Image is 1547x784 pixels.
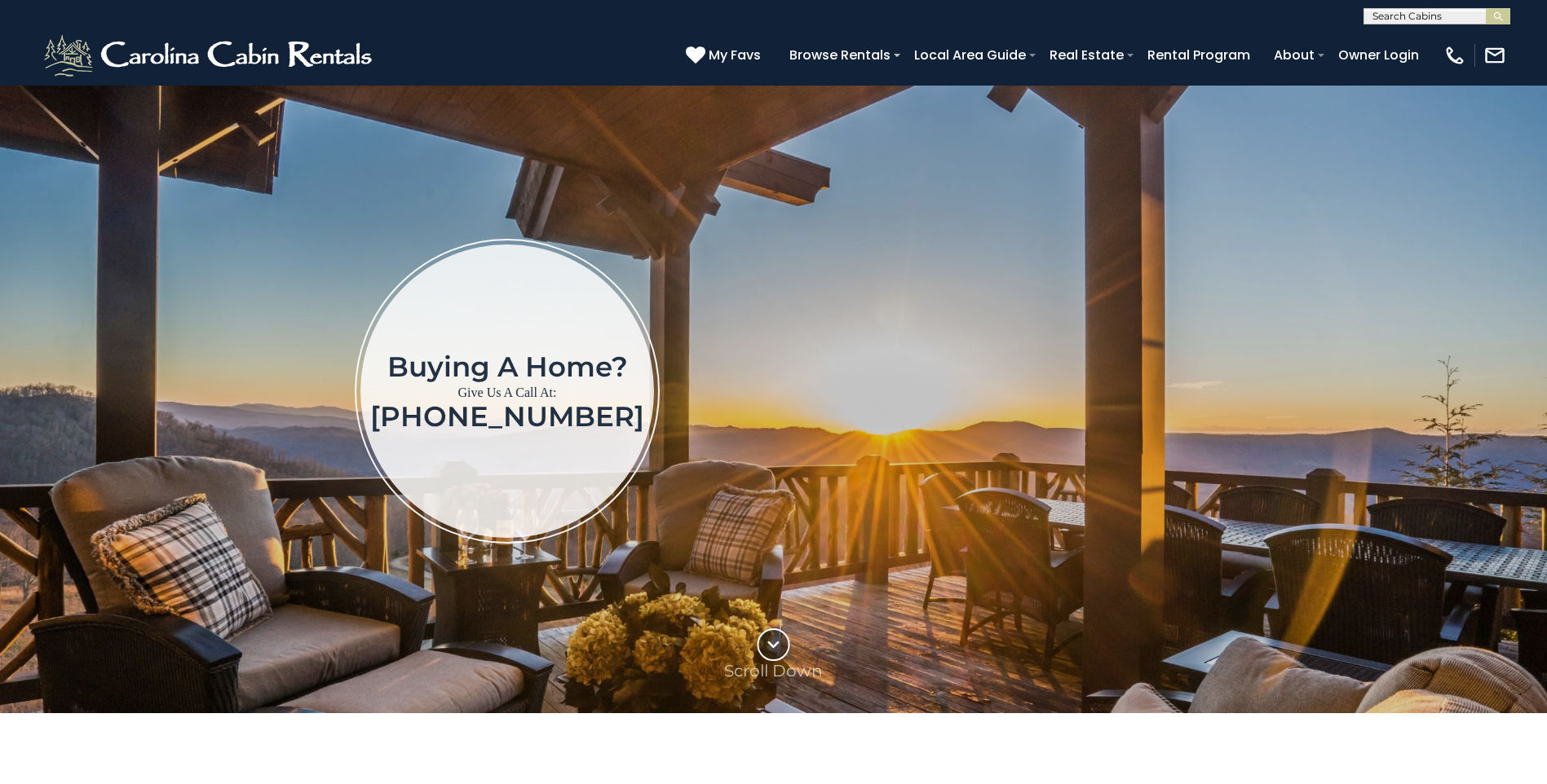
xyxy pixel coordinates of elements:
a: My Favs [686,45,765,66]
a: Real Estate [1041,41,1132,69]
p: Scroll Down [724,661,823,680]
a: Rental Program [1139,41,1258,69]
h1: Buying a home? [370,352,644,381]
img: White-1-2.png [41,31,379,80]
a: Local Area Guide [906,41,1034,69]
a: [PHONE_NUMBER] [370,399,644,434]
img: mail-regular-white.png [1483,44,1506,67]
a: About [1266,41,1323,69]
iframe: New Contact Form [922,171,1455,610]
a: Browse Rentals [781,41,899,69]
img: phone-regular-white.png [1443,44,1466,67]
p: Give Us A Call At: [370,381,644,404]
a: Owner Login [1330,41,1427,69]
span: My Favs [709,45,761,65]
